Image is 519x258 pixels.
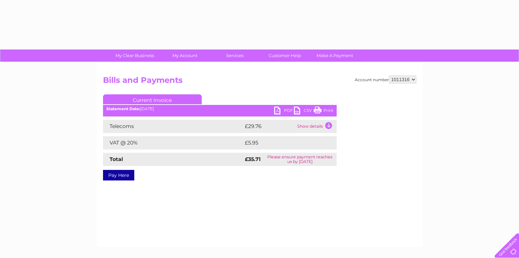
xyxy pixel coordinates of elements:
a: Make A Payment [308,49,362,62]
div: Account number [355,76,416,83]
td: Show details [296,120,337,133]
a: Services [208,49,262,62]
div: [DATE] [103,107,337,111]
a: Current Invoice [103,94,202,104]
td: £5.95 [243,136,321,149]
td: VAT @ 20% [103,136,243,149]
a: My Clear Business [108,49,162,62]
td: £29.76 [243,120,296,133]
strong: Total [110,156,123,162]
a: Customer Help [258,49,312,62]
h2: Bills and Payments [103,76,416,88]
a: My Account [158,49,212,62]
a: Print [314,107,333,116]
a: CSV [294,107,314,116]
a: Pay Here [103,170,134,180]
td: Telecoms [103,120,243,133]
a: PDF [274,107,294,116]
strong: £35.71 [245,156,261,162]
b: Statement Date: [106,106,140,111]
td: Please ensure payment reaches us by [DATE] [263,153,336,166]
